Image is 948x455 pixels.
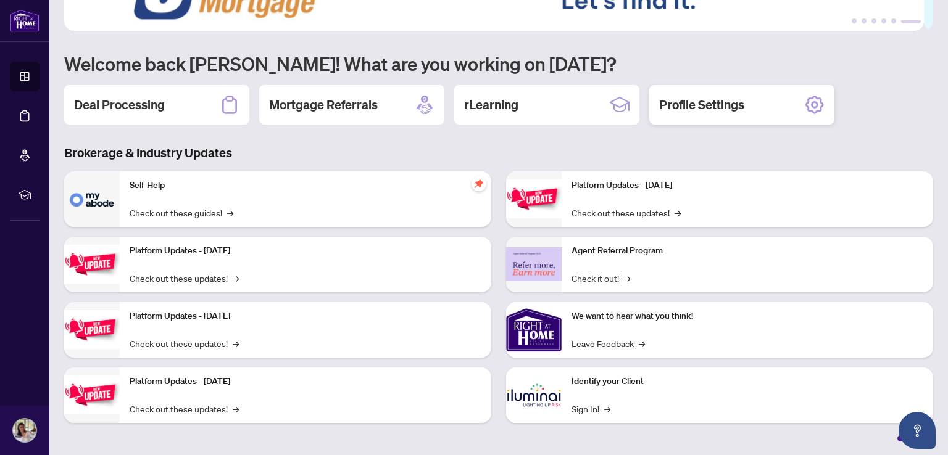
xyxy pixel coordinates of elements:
h2: Deal Processing [74,96,165,113]
button: 2 [862,18,867,23]
button: Open asap [899,412,936,449]
img: We want to hear what you think! [506,302,562,358]
p: Self-Help [130,179,481,192]
span: → [233,337,239,350]
h2: rLearning [464,96,518,113]
span: → [233,271,239,285]
button: 5 [891,18,896,23]
img: Platform Updates - September 16, 2025 [64,245,120,284]
a: Check out these updates!→ [130,271,239,285]
img: Identify your Client [506,367,562,423]
span: → [624,271,630,285]
p: Platform Updates - [DATE] [130,375,481,388]
img: Self-Help [64,171,120,227]
button: 1 [852,18,857,23]
img: logo [10,9,39,32]
a: Sign In!→ [572,402,610,416]
img: Profile Icon [13,419,36,442]
a: Check out these updates!→ [130,337,239,350]
span: → [233,402,239,416]
button: 3 [871,18,876,23]
a: Check out these guides!→ [130,206,233,219]
p: Platform Updates - [DATE] [130,309,481,323]
img: Agent Referral Program [506,247,562,281]
p: Platform Updates - [DATE] [572,179,923,192]
button: 6 [901,18,921,23]
p: Identify your Client [572,375,923,388]
h3: Brokerage & Industry Updates [64,144,933,162]
span: → [639,337,645,350]
img: Platform Updates - July 8, 2025 [64,375,120,414]
a: Check out these updates!→ [130,402,239,416]
span: → [675,206,681,219]
h2: Profile Settings [659,96,744,113]
a: Check out these updates!→ [572,206,681,219]
img: Platform Updates - June 23, 2025 [506,179,562,218]
img: Platform Updates - July 21, 2025 [64,310,120,349]
h2: Mortgage Referrals [269,96,378,113]
a: Leave Feedback→ [572,337,645,350]
a: Check it out!→ [572,271,630,285]
p: Platform Updates - [DATE] [130,244,481,258]
span: pushpin [472,176,486,191]
h1: Welcome back [PERSON_NAME]! What are you working on [DATE]? [64,52,933,75]
span: → [227,206,233,219]
span: → [604,402,610,416]
p: We want to hear what you think! [572,309,923,323]
p: Agent Referral Program [572,244,923,258]
button: 4 [881,18,886,23]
